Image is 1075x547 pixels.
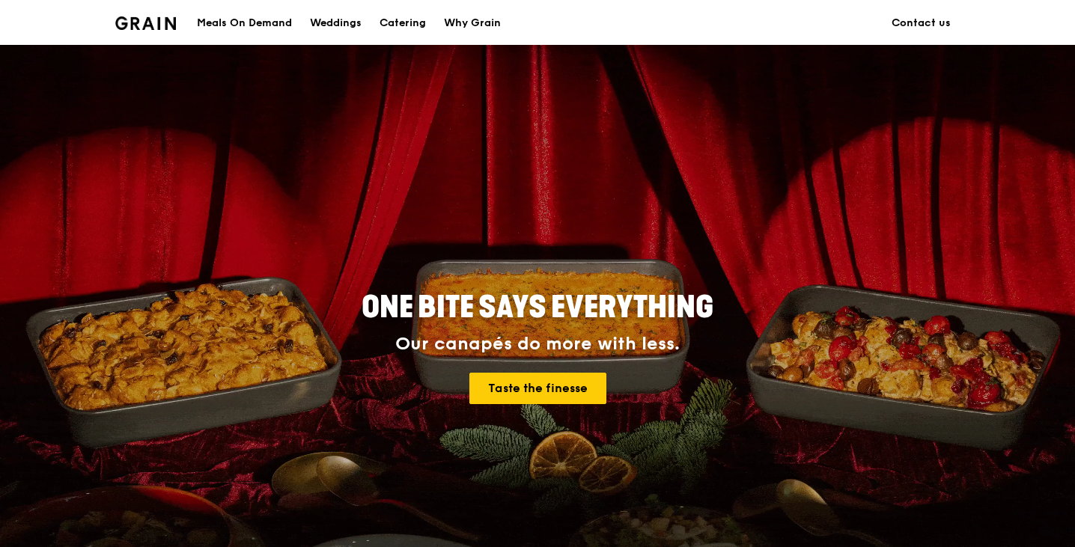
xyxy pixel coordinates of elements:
a: Catering [371,1,435,46]
img: Grain [115,16,176,30]
div: Why Grain [444,1,501,46]
span: ONE BITE SAYS EVERYTHING [362,290,713,326]
div: Meals On Demand [197,1,292,46]
div: Our canapés do more with less. [268,334,807,355]
a: Taste the finesse [469,373,606,404]
a: Contact us [883,1,960,46]
div: Weddings [310,1,362,46]
a: Why Grain [435,1,510,46]
a: Weddings [301,1,371,46]
div: Catering [380,1,426,46]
